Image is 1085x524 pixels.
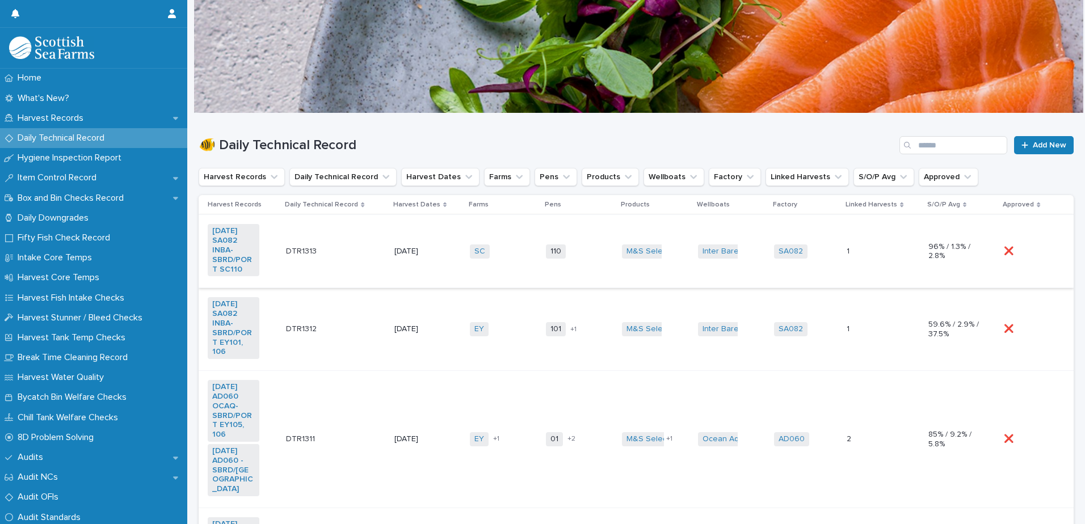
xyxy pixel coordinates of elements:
[621,198,650,211] p: Products
[13,332,134,343] p: Harvest Tank Temp Checks
[766,168,849,186] button: Linked Harvests
[13,512,90,523] p: Audit Standards
[474,247,485,256] a: SC
[697,198,730,211] p: Wellboats
[1004,244,1016,256] p: ❌
[13,233,119,243] p: Fifty Fish Check Record
[703,324,750,334] a: Inter Barents
[1033,141,1066,149] span: Add New
[285,198,358,211] p: Daily Technical Record
[13,492,68,502] p: Audit OFIs
[567,436,575,442] span: + 2
[13,372,113,383] p: Harvest Water Quality
[13,213,98,223] p: Daily Downgrades
[626,434,669,444] a: M&S Select
[13,172,106,183] p: Item Control Record
[546,432,563,446] span: 01
[899,136,1007,154] input: Search
[469,198,489,211] p: Farms
[13,392,136,403] p: Bycatch Bin Welfare Checks
[199,168,285,186] button: Harvest Records
[13,252,101,263] p: Intake Core Temps
[394,434,446,444] p: [DATE]
[546,244,566,259] span: 110
[1004,322,1016,334] p: ❌
[928,320,980,339] p: 59.6% / 2.9% / 37.5%
[13,73,51,83] p: Home
[484,168,530,186] button: Farms
[212,226,255,274] a: [DATE] SA082 INBA-SBRD/PORT SC110
[847,432,853,444] p: 2
[394,324,446,334] p: [DATE]
[286,244,319,256] p: DTR1313
[199,215,1074,288] tr: [DATE] SA082 INBA-SBRD/PORT SC110 DTR1313DTR1313 [DATE]SC 110M&S Select Inter Barents SA082 11 96...
[546,322,566,336] span: 101
[474,324,484,334] a: EY
[13,133,113,143] p: Daily Technical Record
[919,168,978,186] button: Approved
[779,324,803,334] a: SA082
[847,244,852,256] p: 1
[570,326,577,333] span: + 1
[1003,198,1034,211] p: Approved
[847,322,852,334] p: 1
[13,452,52,463] p: Audits
[13,293,133,303] p: Harvest Fish Intake Checks
[393,198,440,211] p: Harvest Dates
[582,168,639,186] button: Products
[13,193,133,204] p: Box and Bin Checks Record
[199,371,1074,508] tr: [DATE] AD060 OCAQ-SBRD/PORT EY105, 106 [DATE] AD060 -SBRD/[GEOGRAPHIC_DATA] DTR1311DTR1311 [DATE]...
[927,198,960,211] p: S/O/P Avg
[779,247,803,256] a: SA082
[13,312,152,323] p: Harvest Stunner / Bleed Checks
[703,434,751,444] a: Ocean Aquila
[9,36,94,59] img: mMrefqRFQpe26GRNOUkG
[1004,432,1016,444] p: ❌
[289,168,397,186] button: Daily Technical Record
[626,247,669,256] a: M&S Select
[286,432,317,444] p: DTR1311
[13,93,78,104] p: What's New?
[13,352,137,363] p: Break Time Cleaning Record
[846,198,897,211] p: Linked Harvests
[199,137,895,154] h1: 🐠 Daily Technical Record
[212,382,255,440] a: [DATE] AD060 OCAQ-SBRD/PORT EY105, 106
[1014,136,1074,154] a: Add New
[493,436,499,442] span: + 1
[853,168,914,186] button: S/O/P Avg
[394,247,446,256] p: [DATE]
[13,432,103,443] p: 8D Problem Solving
[779,434,805,444] a: AD060
[13,272,108,283] p: Harvest Core Temps
[928,430,980,449] p: 85% / 9.2% / 5.8%
[13,113,92,124] p: Harvest Records
[644,168,704,186] button: Wellboats
[773,198,797,211] p: Factory
[626,324,669,334] a: M&S Select
[535,168,577,186] button: Pens
[208,198,262,211] p: Harvest Records
[13,153,131,163] p: Hygiene Inspection Report
[13,472,67,483] p: Audit NCs
[709,168,761,186] button: Factory
[199,288,1074,371] tr: [DATE] SA082 INBA-SBRD/PORT EY101, 106 DTR1312DTR1312 [DATE]EY 101+1M&S Select Inter Barents SA08...
[545,198,561,211] p: Pens
[666,436,672,442] span: + 1
[286,322,319,334] p: DTR1312
[928,242,980,261] p: 96% / 1.3% / 2.8%
[474,434,484,444] a: EY
[703,247,750,256] a: Inter Barents
[212,446,255,494] a: [DATE] AD060 -SBRD/[GEOGRAPHIC_DATA]
[401,168,480,186] button: Harvest Dates
[13,412,127,423] p: Chill Tank Welfare Checks
[212,299,255,357] a: [DATE] SA082 INBA-SBRD/PORT EY101, 106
